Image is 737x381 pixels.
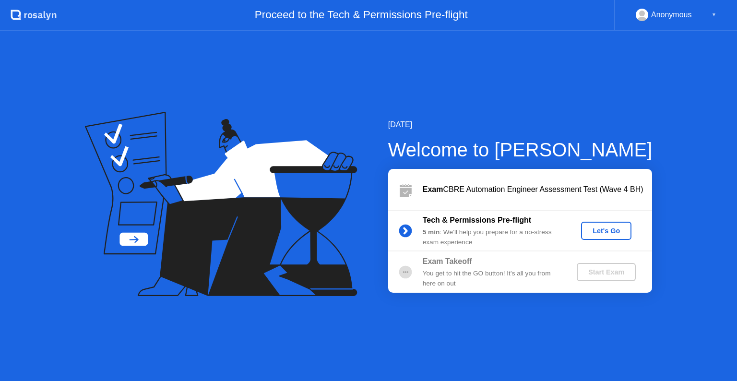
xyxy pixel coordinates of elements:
b: 5 min [423,228,440,236]
button: Start Exam [577,263,636,281]
button: Let's Go [581,222,631,240]
div: CBRE Automation Engineer Assessment Test (Wave 4 BH) [423,184,652,195]
div: Welcome to [PERSON_NAME] [388,135,653,164]
b: Tech & Permissions Pre-flight [423,216,531,224]
div: Start Exam [581,268,632,276]
div: You get to hit the GO button! It’s all you from here on out [423,269,561,288]
div: [DATE] [388,119,653,131]
div: Anonymous [651,9,692,21]
div: Let's Go [585,227,628,235]
b: Exam [423,185,443,193]
div: ▼ [712,9,716,21]
div: : We’ll help you prepare for a no-stress exam experience [423,227,561,247]
b: Exam Takeoff [423,257,472,265]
